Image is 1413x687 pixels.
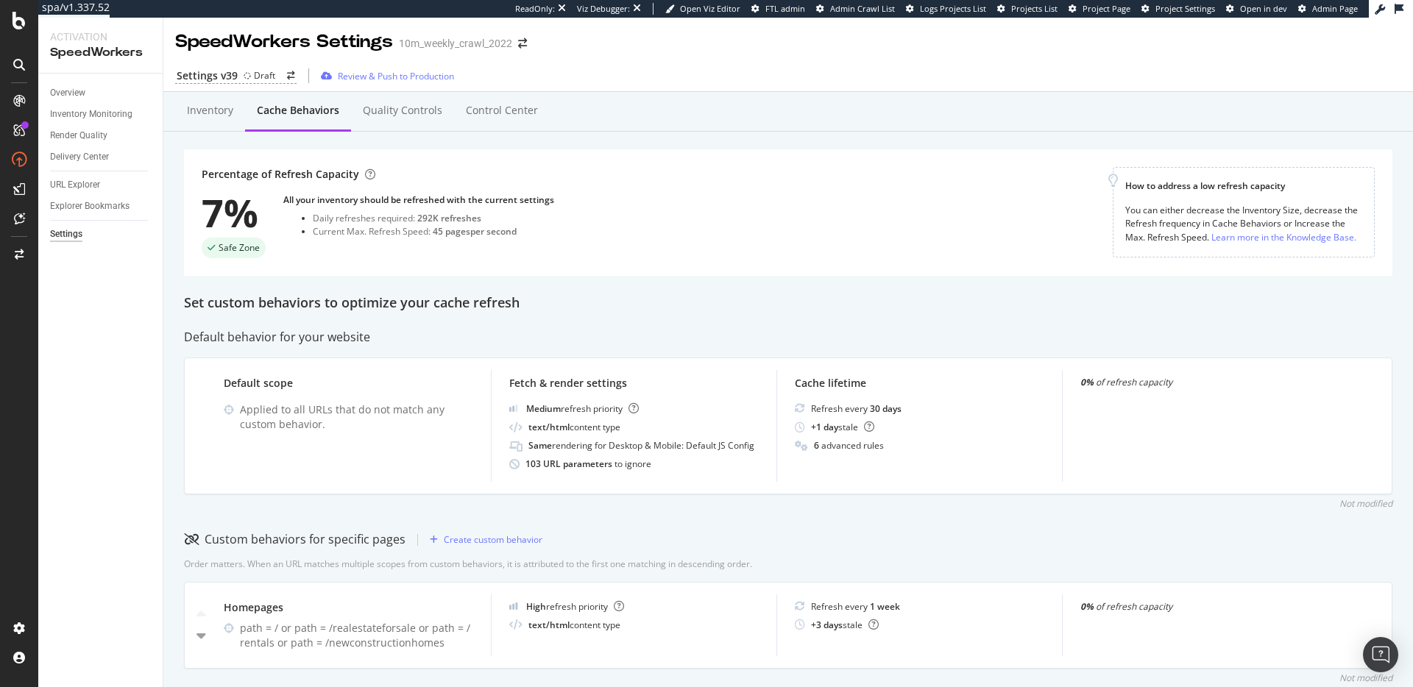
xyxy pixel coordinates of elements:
div: All your inventory should be refreshed with the current settings [283,193,554,206]
b: + 1 day [811,421,838,433]
div: Fetch & render settings [509,376,759,391]
div: rendering for Desktop & Mobile: Default JS Config [528,439,754,452]
div: Inventory [187,103,233,118]
div: You can either decrease the Inventory Size, decrease the Refresh frequency in Cache Behaviors or ... [1125,204,1362,244]
div: Order matters. When an URL matches multiple scopes from custom behaviors, it is attributed to the... [184,558,752,570]
div: Review & Push to Production [338,70,454,82]
div: Set custom behaviors to optimize your cache refresh [184,293,1392,313]
div: Percentage of Refresh Capacity [202,167,375,182]
a: Settings [50,227,152,242]
span: Project Page [1083,3,1130,14]
span: Project Settings [1155,3,1215,14]
b: Medium [526,402,561,415]
div: success label [202,238,266,258]
div: Control Center [466,103,538,118]
div: Delivery Center [50,149,109,165]
a: Open Viz Editor [665,3,740,15]
b: + 3 days [811,619,843,631]
b: text/html [528,421,570,433]
img: cRr4yx4cyByr8BeLxltRlzBPIAAAAAElFTkSuQmCC [509,602,518,610]
div: of refresh capacity [1080,376,1330,388]
div: Custom behaviors for specific pages [184,531,406,548]
div: arrow-right-arrow-left [518,38,527,49]
button: Review & Push to Production [315,64,454,88]
span: Logs Projects List [920,3,986,14]
div: Refresh every [811,600,900,613]
div: URL Explorer [50,177,100,193]
div: 10m_weekly_crawl_2022 [399,36,512,51]
div: arrow-right-arrow-left [287,71,295,80]
div: caret-up [196,608,206,622]
div: Daily refreshes required: [313,212,554,224]
div: 292K refreshes [417,212,481,224]
a: Logs Projects List [906,3,986,15]
div: Create custom behavior [444,533,542,546]
b: 6 [814,439,819,452]
div: Settings v39 [177,68,238,83]
div: content type [528,421,620,433]
div: advanced rules [814,439,884,452]
a: Open in dev [1226,3,1287,15]
span: Projects List [1011,3,1058,14]
div: SpeedWorkers [50,44,151,61]
div: Cache lifetime [795,376,1044,391]
div: Not modified [1339,672,1392,684]
b: 1 week [870,600,900,613]
div: Cache behaviors [257,103,339,118]
a: FTL admin [751,3,805,15]
a: Explorer Bookmarks [50,199,152,214]
b: text/html [528,619,570,631]
div: Not modified [1339,497,1392,510]
div: stale [811,421,874,433]
div: Homepages [224,600,473,615]
b: High [526,600,546,613]
a: Admin Crawl List [816,3,895,15]
a: Learn more in the Knowledge Base. [1211,229,1356,245]
div: ReadOnly: [515,3,555,15]
div: Render Quality [50,128,107,143]
div: of refresh capacity [1080,600,1330,613]
a: Project Settings [1141,3,1215,15]
img: j32suk7ufU7viAAAAAElFTkSuQmCC [509,405,518,412]
span: Admin Crawl List [830,3,895,14]
span: FTL admin [765,3,805,14]
div: path = / or path = /realestateforsale or path = /rentals or path = /newconstructionhomes [240,621,473,650]
div: Refresh every [811,402,902,415]
div: Settings [50,227,82,242]
span: Admin Page [1312,3,1358,14]
div: Inventory Monitoring [50,107,132,122]
a: Inventory Monitoring [50,107,152,122]
a: Admin Page [1298,3,1358,15]
div: Viz Debugger: [577,3,630,15]
div: Activation [50,29,151,44]
strong: 0% [1080,600,1094,613]
div: Overview [50,85,85,101]
div: Default scope [224,376,473,391]
div: Default behavior for your website [184,329,1392,346]
a: Overview [50,85,152,101]
span: Open Viz Editor [680,3,740,14]
strong: 0% [1080,376,1094,388]
a: Render Quality [50,128,152,143]
button: Create custom behavior [424,528,542,552]
a: Delivery Center [50,149,152,165]
a: Projects List [997,3,1058,15]
div: to ignore [525,458,651,470]
div: SpeedWorkers Settings [175,29,393,54]
div: refresh priority [526,402,639,415]
div: refresh priority [526,600,624,613]
div: How to address a low refresh capacity [1125,179,1362,192]
div: Quality Controls [363,103,442,118]
span: Open in dev [1240,3,1287,14]
div: Explorer Bookmarks [50,199,130,214]
div: Current Max. Refresh Speed: [313,225,554,238]
b: 30 days [870,402,902,415]
b: 103 URL parameters [525,458,615,470]
div: caret-down [196,628,206,643]
b: Same [528,439,552,452]
div: 45 pages per second [433,225,517,238]
div: Open Intercom Messenger [1363,637,1398,672]
div: content type [528,619,620,631]
span: Safe Zone [219,243,260,252]
div: Applied to all URLs that do not match any custom behavior. [240,402,473,432]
